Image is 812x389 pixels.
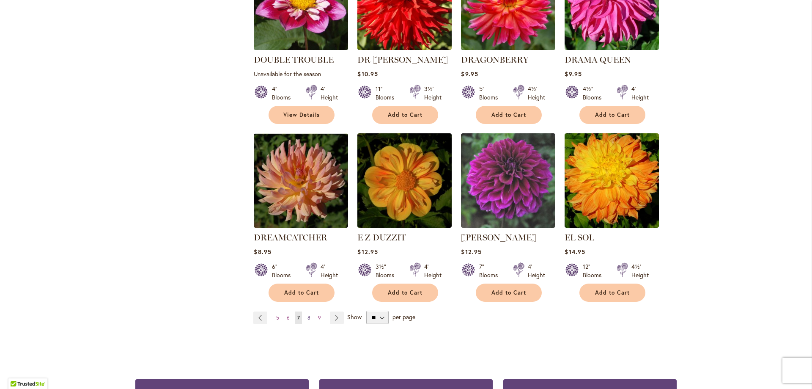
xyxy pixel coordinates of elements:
a: DOUBLE TROUBLE [254,55,334,65]
span: Add to Cart [595,111,630,119]
span: 5 [276,315,279,321]
a: DREAMCATCHER [254,232,327,243]
button: Add to Cart [372,106,438,124]
button: Add to Cart [476,106,542,124]
span: Add to Cart [388,289,422,296]
a: [PERSON_NAME] [461,232,536,243]
span: $14.95 [565,248,585,256]
div: 4' Height [321,85,338,102]
span: $8.95 [254,248,271,256]
a: Dreamcatcher [254,221,348,229]
span: 8 [307,315,310,321]
span: Show [347,313,362,321]
div: 3½" Blooms [376,262,399,279]
a: 9 [316,312,323,324]
button: Add to Cart [579,106,645,124]
img: E Z DUZZIT [357,133,452,228]
a: DRAGONBERRY [461,55,529,65]
div: 4½' Height [528,85,545,102]
iframe: Launch Accessibility Center [6,359,30,383]
a: DRAMA QUEEN [565,44,659,52]
a: EL SOL [565,232,594,243]
a: View Details [269,106,335,124]
span: 6 [287,315,290,321]
div: 4' Height [424,262,442,279]
span: $9.95 [565,70,582,78]
span: $12.95 [461,248,481,256]
div: 7" Blooms [479,262,503,279]
p: Unavailable for the season [254,70,348,78]
button: Add to Cart [579,284,645,302]
a: DRAGONBERRY [461,44,555,52]
span: View Details [283,111,320,119]
span: $12.95 [357,248,378,256]
div: 5" Blooms [479,85,503,102]
div: 4' Height [528,262,545,279]
button: Add to Cart [476,284,542,302]
span: 9 [318,315,321,321]
button: Add to Cart [372,284,438,302]
span: Add to Cart [388,111,422,119]
span: Add to Cart [284,289,319,296]
span: $9.95 [461,70,478,78]
button: Add to Cart [269,284,335,302]
div: 4½" Blooms [583,85,606,102]
span: $10.95 [357,70,378,78]
div: 4' Height [631,85,649,102]
div: 4½' Height [631,262,649,279]
span: Add to Cart [491,111,526,119]
div: 6" Blooms [272,262,296,279]
div: 12" Blooms [583,262,606,279]
div: 4" Blooms [272,85,296,102]
img: EL SOL [565,133,659,228]
img: Einstein [461,133,555,228]
a: E Z DUZZIT [357,232,406,243]
a: 8 [305,312,313,324]
a: DR [PERSON_NAME] [357,55,448,65]
a: DOUBLE TROUBLE [254,44,348,52]
a: Einstein [461,221,555,229]
div: 4' Height [321,262,338,279]
div: 11" Blooms [376,85,399,102]
span: Add to Cart [491,289,526,296]
a: DRAMA QUEEN [565,55,631,65]
span: 7 [297,315,300,321]
a: DR LES [357,44,452,52]
img: Dreamcatcher [254,133,348,228]
a: 6 [285,312,292,324]
a: EL SOL [565,221,659,229]
span: per page [392,313,415,321]
span: Add to Cart [595,289,630,296]
a: 5 [274,312,281,324]
div: 3½' Height [424,85,442,102]
a: E Z DUZZIT [357,221,452,229]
